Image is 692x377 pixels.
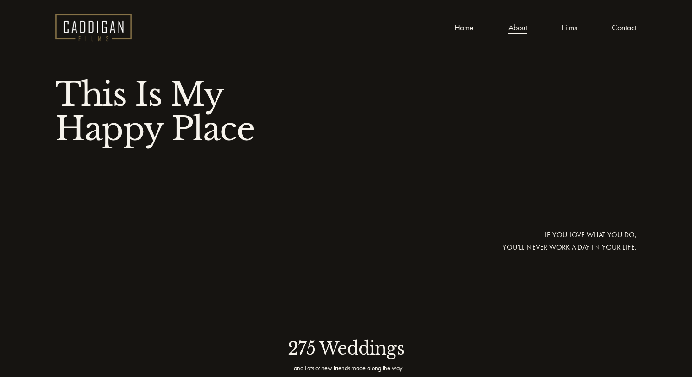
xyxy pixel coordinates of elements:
[55,14,132,41] img: Caddigan Films
[562,21,577,34] a: Films
[225,363,467,373] p: ...and Lots of new friends made along the way
[249,339,443,358] h3: 275 Weddings
[503,230,637,251] code: If you love what you do, you'll never work a day in your life.
[508,21,527,34] a: About
[454,21,474,34] a: Home
[612,21,637,34] a: Contact
[55,78,322,146] h1: This Is My Happy Place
